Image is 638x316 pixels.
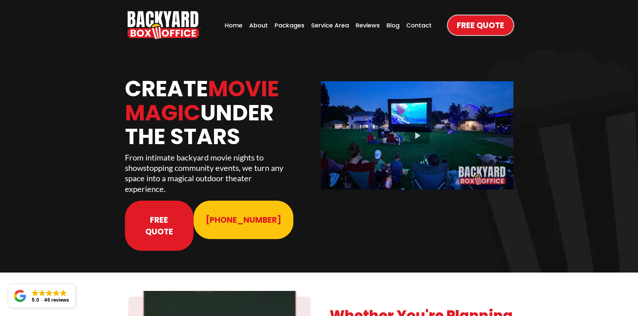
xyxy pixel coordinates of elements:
[448,15,513,35] a: Free Quote
[128,11,201,39] img: Backyard Box Office
[128,11,201,39] a: https://www.backyardboxoffice.com
[125,152,304,184] p: From intimate backyard movie nights to showstopping community events, we turn any space into a ma...
[223,19,244,32] a: Home
[384,19,402,32] a: Blog
[125,74,279,128] span: Movie Magic
[194,201,293,239] a: 913-214-1202
[309,19,351,32] a: Service Area
[354,19,382,32] a: Reviews
[273,19,306,32] a: Packages
[125,184,304,194] p: experience.
[457,19,504,31] span: Free Quote
[137,214,182,237] span: Free Quote
[404,19,434,32] a: Contact
[8,284,75,308] a: Close GoogleGoogleGoogleGoogleGoogle 5.046 reviews
[247,19,270,32] a: About
[206,214,281,226] span: [PHONE_NUMBER]
[125,201,194,251] a: Free Quote
[125,77,317,149] h1: Create Under The Stars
